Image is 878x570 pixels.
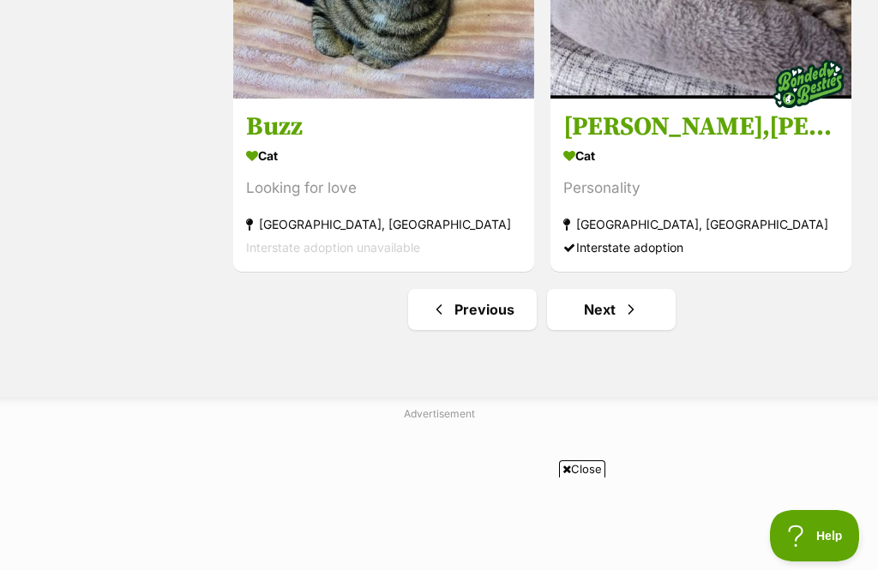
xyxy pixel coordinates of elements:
[563,213,839,236] div: [GEOGRAPHIC_DATA], [GEOGRAPHIC_DATA]
[563,236,839,259] div: Interstate adoption
[563,111,839,143] h3: [PERSON_NAME],[PERSON_NAME] and [PERSON_NAME]
[547,289,676,330] a: Next page
[770,510,861,561] iframe: Help Scout Beacon - Open
[232,289,852,330] nav: Pagination
[408,289,537,330] a: Previous page
[23,484,855,561] iframe: Advertisement
[246,177,521,200] div: Looking for love
[765,41,851,127] img: bonded besties
[563,177,839,200] div: Personality
[233,98,534,272] a: Buzz Cat Looking for love [GEOGRAPHIC_DATA], [GEOGRAPHIC_DATA] Interstate adoption unavailable fa...
[246,213,521,236] div: [GEOGRAPHIC_DATA], [GEOGRAPHIC_DATA]
[246,240,420,255] span: Interstate adoption unavailable
[559,460,605,477] span: Close
[550,98,851,272] a: [PERSON_NAME],[PERSON_NAME] and [PERSON_NAME] Cat Personality [GEOGRAPHIC_DATA], [GEOGRAPHIC_DATA...
[246,111,521,143] h3: Buzz
[563,143,839,168] div: Cat
[246,143,521,168] div: Cat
